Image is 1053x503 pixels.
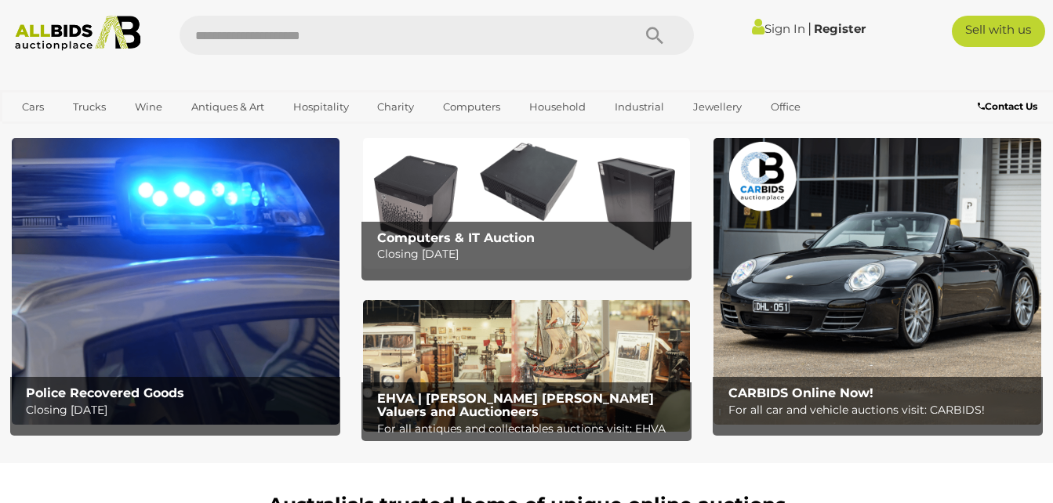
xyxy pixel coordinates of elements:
[519,94,596,120] a: Household
[283,94,359,120] a: Hospitality
[377,244,684,264] p: Closing [DATE]
[615,16,694,55] button: Search
[12,138,340,425] img: Police Recovered Goods
[363,138,691,269] img: Computers & IT Auction
[808,20,812,37] span: |
[8,16,148,51] img: Allbids.com.au
[12,120,64,146] a: Sports
[63,94,116,120] a: Trucks
[377,391,654,420] b: EHVA | [PERSON_NAME] [PERSON_NAME] Valuers and Auctioneers
[377,419,684,439] p: For all antiques and collectables auctions visit: EHVA
[683,94,752,120] a: Jewellery
[363,300,691,431] a: EHVA | Evans Hastings Valuers and Auctioneers EHVA | [PERSON_NAME] [PERSON_NAME] Valuers and Auct...
[713,138,1041,425] img: CARBIDS Online Now!
[978,98,1041,115] a: Contact Us
[26,400,332,420] p: Closing [DATE]
[978,100,1037,112] b: Contact Us
[761,94,811,120] a: Office
[26,385,184,400] b: Police Recovered Goods
[367,94,424,120] a: Charity
[952,16,1045,47] a: Sell with us
[12,138,340,425] a: Police Recovered Goods Police Recovered Goods Closing [DATE]
[728,400,1035,420] p: For all car and vehicle auctions visit: CARBIDS!
[377,230,535,245] b: Computers & IT Auction
[814,21,866,36] a: Register
[713,138,1041,425] a: CARBIDS Online Now! CARBIDS Online Now! For all car and vehicle auctions visit: CARBIDS!
[73,120,205,146] a: [GEOGRAPHIC_DATA]
[605,94,674,120] a: Industrial
[752,21,805,36] a: Sign In
[363,300,691,431] img: EHVA | Evans Hastings Valuers and Auctioneers
[363,138,691,269] a: Computers & IT Auction Computers & IT Auction Closing [DATE]
[433,94,510,120] a: Computers
[12,94,54,120] a: Cars
[125,94,172,120] a: Wine
[181,94,274,120] a: Antiques & Art
[728,385,873,400] b: CARBIDS Online Now!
